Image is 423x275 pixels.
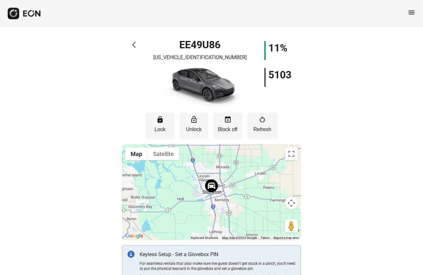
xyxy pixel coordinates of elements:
[183,126,205,133] p: Unlock
[247,113,278,139] button: Refresh
[155,64,245,109] img: car
[140,251,296,258] p: Keyless Setup - Set a Glovebox PIN
[213,113,242,139] button: Block off
[127,251,135,258] img: info
[268,44,288,52] h1: 11%
[224,116,232,123] span: event_busy
[124,232,145,240] img: Google
[125,147,148,160] button: Show street map
[190,116,198,123] span: lock_open
[180,113,208,139] button: Unlock
[222,236,257,240] span: Map data ©2025 Google
[258,116,266,123] span: restart_alt
[153,54,247,61] p: [US_VEHICLE_IDENTIFICATION_NUMBER]
[250,126,274,133] p: Refresh
[217,126,239,133] p: Block off
[261,236,270,240] a: Terms (opens in new tab)
[179,41,220,49] h1: EE49U86
[408,9,415,16] span: menu
[285,220,298,232] button: Drag Pegman onto the map to open Street View
[132,41,140,49] span: arrow_back_ios
[140,261,296,271] p: For seamless rentals that also make sure the guest doesn’t get stuck in a pinch, you’ll need to p...
[191,236,218,240] button: Keyboard shortcuts
[148,147,179,160] button: Show satellite imagery
[146,113,174,139] button: Lock
[285,197,298,209] button: Map camera controls
[273,236,299,240] a: Report a map error
[285,147,298,160] button: Toggle fullscreen view
[156,116,164,123] span: lock
[268,71,291,79] h1: 5103
[149,126,171,133] p: Lock
[124,232,145,240] a: Open this area in Google Maps (opens a new window)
